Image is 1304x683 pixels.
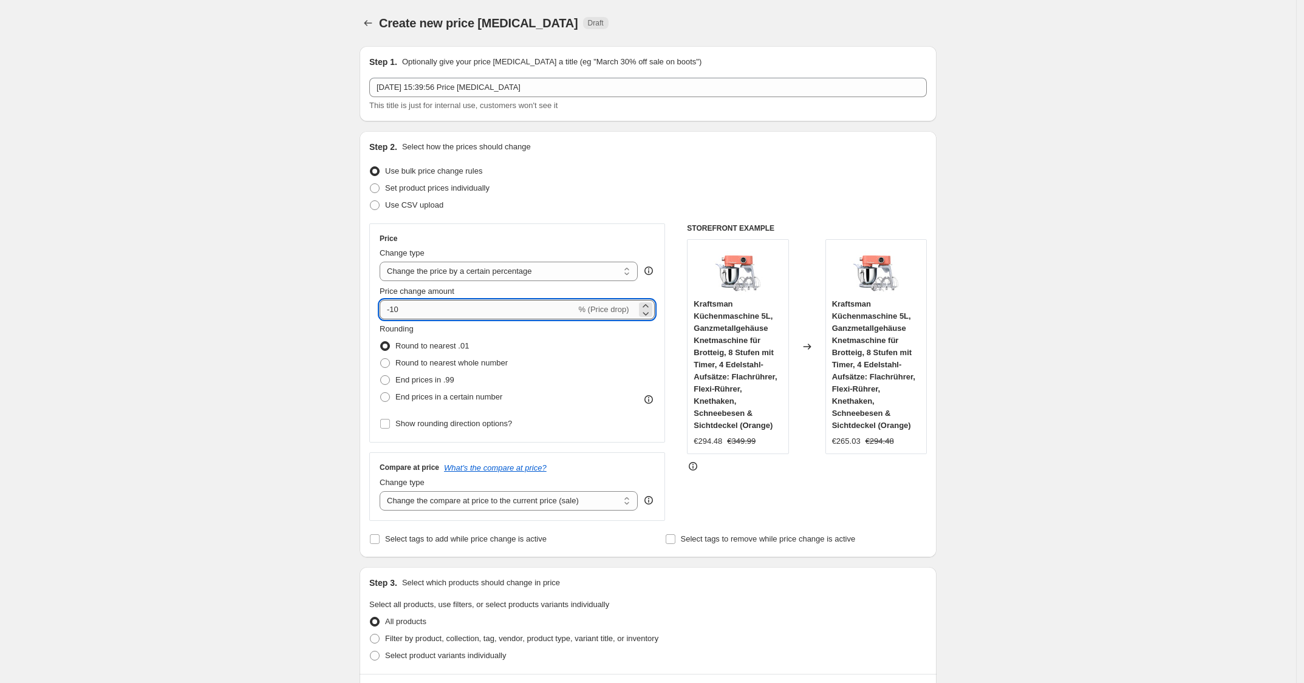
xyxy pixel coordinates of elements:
span: Use bulk price change rules [385,166,482,175]
span: Select product variants individually [385,651,506,660]
h3: Price [380,234,397,243]
span: Rounding [380,324,414,333]
span: Set product prices individually [385,183,490,192]
span: Filter by product, collection, tag, vendor, product type, variant title, or inventory [385,634,658,643]
span: Change type [380,248,425,257]
h3: Compare at price [380,463,439,472]
span: Change type [380,478,425,487]
div: €265.03 [832,435,861,447]
button: Price change jobs [360,15,377,32]
h2: Step 2. [369,141,397,153]
input: -15 [380,300,576,319]
span: Round to nearest .01 [395,341,469,350]
p: Select how the prices should change [402,141,531,153]
h2: Step 3. [369,577,397,589]
span: Kraftsman Küchenmaschine 5L, Ganzmetallgehäuse Knetmaschine für Brotteig, 8 Stufen mit Timer, 4 E... [832,299,915,430]
span: Select all products, use filters, or select products variants individually [369,600,609,609]
strike: €349.99 [727,435,756,447]
span: Select tags to add while price change is active [385,534,547,543]
span: Draft [588,18,604,28]
div: help [643,494,655,506]
div: €294.48 [694,435,722,447]
h6: STOREFRONT EXAMPLE [687,223,927,233]
span: End prices in a certain number [395,392,502,401]
span: Use CSV upload [385,200,443,209]
span: % (Price drop) [578,305,629,314]
p: Optionally give your price [MEDICAL_DATA] a title (eg "March 30% off sale on boots") [402,56,701,68]
span: Select tags to remove while price change is active [681,534,856,543]
span: Create new price [MEDICAL_DATA] [379,16,578,30]
button: What's the compare at price? [444,463,547,472]
img: 71o5uC1iEAL_80x.jpg [714,246,762,294]
span: Show rounding direction options? [395,419,512,428]
img: 71o5uC1iEAL_80x.jpg [852,246,900,294]
span: This title is just for internal use, customers won't see it [369,101,558,110]
h2: Step 1. [369,56,397,68]
input: 30% off holiday sale [369,78,927,97]
span: Round to nearest whole number [395,358,508,367]
span: End prices in .99 [395,375,454,384]
span: All products [385,617,426,626]
span: Price change amount [380,287,454,296]
p: Select which products should change in price [402,577,560,589]
strike: €294.48 [865,435,894,447]
div: help [643,265,655,277]
span: Kraftsman Küchenmaschine 5L, Ganzmetallgehäuse Knetmaschine für Brotteig, 8 Stufen mit Timer, 4 E... [694,299,777,430]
